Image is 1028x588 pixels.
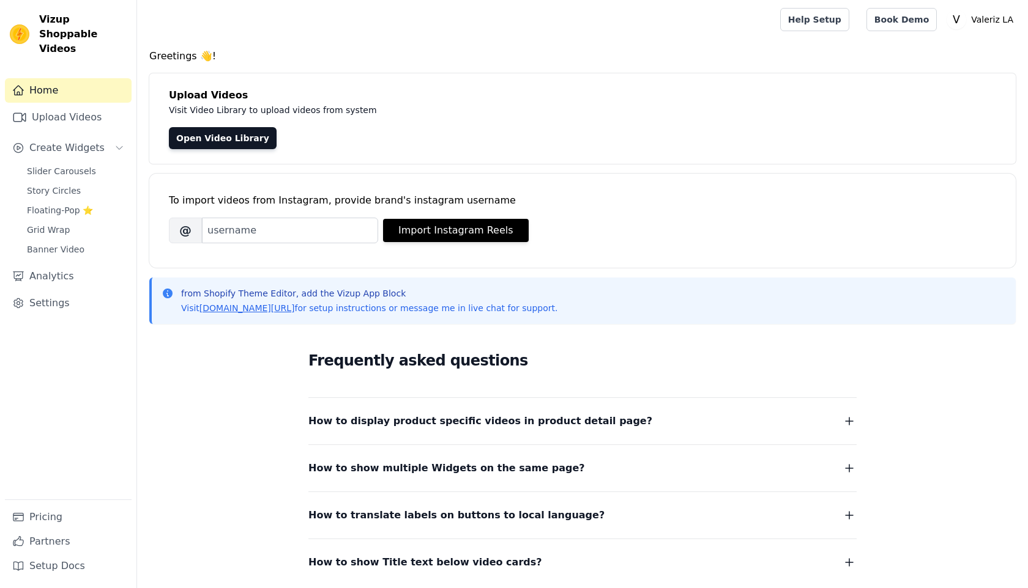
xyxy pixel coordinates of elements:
[866,8,937,31] a: Book Demo
[308,554,542,571] span: How to show Title text below video cards?
[29,141,105,155] span: Create Widgets
[5,554,132,578] a: Setup Docs
[10,24,29,44] img: Vizup
[169,103,717,117] p: Visit Video Library to upload videos from system
[947,9,1018,31] button: V Valeriz LA
[27,185,81,197] span: Story Circles
[308,460,585,477] span: How to show multiple Widgets on the same page?
[27,224,70,236] span: Grid Wrap
[5,505,132,529] a: Pricing
[308,413,652,430] span: How to display product specific videos in product detail page?
[5,264,132,288] a: Analytics
[20,202,132,219] a: Floating-Pop ⭐
[308,554,857,571] button: How to show Title text below video cards?
[5,78,132,103] a: Home
[308,507,605,524] span: How to translate labels on buttons to local language?
[308,507,857,524] button: How to translate labels on buttons to local language?
[966,9,1018,31] p: Valeriz LA
[20,163,132,180] a: Slider Carousels
[20,241,132,258] a: Banner Video
[5,291,132,315] a: Settings
[202,218,378,243] input: username
[199,303,295,313] a: [DOMAIN_NAME][URL]
[780,8,849,31] a: Help Setup
[169,127,277,149] a: Open Video Library
[169,218,202,243] span: @
[27,165,96,177] span: Slider Carousels
[953,13,960,26] text: V
[308,460,857,477] button: How to show multiple Widgets on the same page?
[181,287,557,300] p: from Shopify Theme Editor, add the Vizup App Block
[169,193,996,208] div: To import videos from Instagram, provide brand's instagram username
[5,529,132,554] a: Partners
[308,413,857,430] button: How to display product specific videos in product detail page?
[20,221,132,238] a: Grid Wrap
[149,49,1016,64] h4: Greetings 👋!
[169,88,996,103] h4: Upload Videos
[27,204,93,216] span: Floating-Pop ⭐
[39,12,127,56] span: Vizup Shoppable Videos
[5,136,132,160] button: Create Widgets
[383,219,529,242] button: Import Instagram Reels
[308,348,857,373] h2: Frequently asked questions
[27,243,84,255] span: Banner Video
[181,302,557,314] p: Visit for setup instructions or message me in live chat for support.
[5,105,132,130] a: Upload Videos
[20,182,132,199] a: Story Circles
